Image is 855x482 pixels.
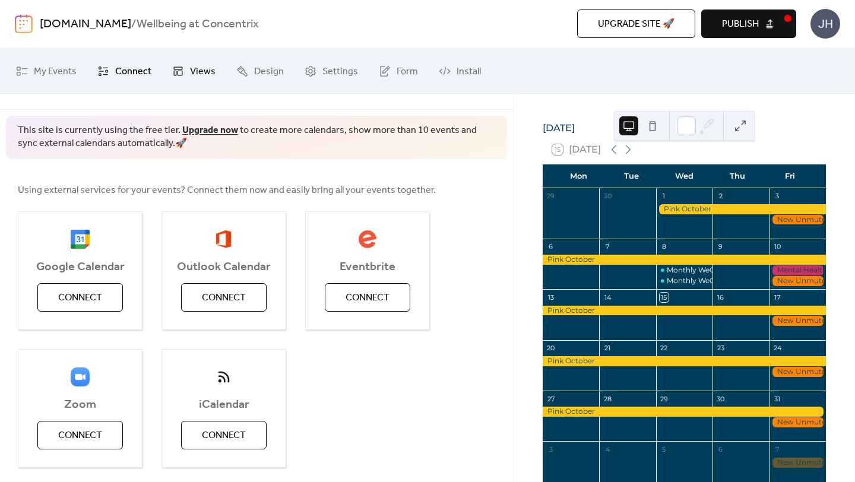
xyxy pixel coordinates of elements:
[660,445,669,454] div: 5
[18,398,142,412] span: Zoom
[603,242,612,251] div: 7
[667,276,806,286] div: Monthly WeCare Connect Option 2 of 2
[546,242,555,251] div: 6
[656,204,826,214] div: Pink October
[660,394,669,403] div: 29
[71,367,90,386] img: zoom
[18,183,436,198] span: Using external services for your events? Connect them now and easily bring all your events together.
[543,407,826,417] div: Pink October
[34,62,77,81] span: My Events
[430,53,490,90] a: Install
[603,394,612,403] div: 28
[773,344,782,353] div: 24
[716,293,725,302] div: 16
[769,417,826,427] div: New Unmute episode
[603,192,612,201] div: 30
[254,62,284,81] span: Design
[214,367,233,386] img: ical
[773,192,782,201] div: 3
[660,344,669,353] div: 22
[131,13,137,36] b: /
[810,9,840,39] div: JH
[773,445,782,454] div: 7
[137,13,259,36] b: Wellbeing at Concentrix
[40,13,131,36] a: [DOMAIN_NAME]
[543,306,826,316] div: Pink October
[88,53,160,90] a: Connect
[577,9,695,38] button: Upgrade site 🚀
[58,291,102,305] span: Connect
[769,367,826,377] div: New Unmute episode
[716,445,725,454] div: 6
[660,192,669,201] div: 1
[37,421,123,449] button: Connect
[543,356,826,366] div: Pink October
[370,53,427,90] a: Form
[552,164,605,188] div: Mon
[346,291,389,305] span: Connect
[667,265,805,275] div: Monthly WeCare Connect Option 1 of 2
[182,121,238,139] a: Upgrade now
[58,429,102,443] span: Connect
[769,215,826,225] div: New Unmute episode
[306,260,429,274] span: Eventbrite
[163,53,224,90] a: Views
[397,62,418,81] span: Form
[202,429,246,443] span: Connect
[660,293,669,302] div: 15
[296,53,367,90] a: Settings
[546,344,555,353] div: 20
[18,260,142,274] span: Google Calendar
[716,344,725,353] div: 23
[162,398,286,412] span: iCalendar
[656,276,712,286] div: Monthly WeCare Connect Option 2 of 2
[773,242,782,251] div: 10
[716,394,725,403] div: 30
[701,9,796,38] button: Publish
[716,242,725,251] div: 9
[656,265,712,275] div: Monthly WeCare Connect Option 1 of 2
[773,293,782,302] div: 17
[216,230,232,249] img: outlook
[18,124,495,151] span: This site is currently using the free tier. to create more calendars, show more than 10 events an...
[773,394,782,403] div: 31
[769,458,826,468] div: New Unmute episode
[7,53,85,90] a: My Events
[15,14,33,33] img: logo
[457,62,481,81] span: Install
[598,17,674,31] span: Upgrade site 🚀
[603,293,612,302] div: 14
[162,260,286,274] span: Outlook Calendar
[546,293,555,302] div: 13
[769,316,826,326] div: New Unmute episode
[605,164,658,188] div: Tue
[769,276,826,286] div: New Unmute episode
[181,283,267,312] button: Connect
[322,62,358,81] span: Settings
[190,62,216,81] span: Views
[227,53,293,90] a: Design
[181,421,267,449] button: Connect
[546,394,555,403] div: 27
[769,265,826,275] div: Mental Health Awareness Day
[71,230,90,249] img: google
[546,192,555,201] div: 29
[658,164,711,188] div: Wed
[543,255,826,265] div: Pink October
[325,283,410,312] button: Connect
[660,242,669,251] div: 8
[711,164,764,188] div: Thu
[543,121,826,135] div: [DATE]
[716,192,725,201] div: 2
[202,291,246,305] span: Connect
[358,230,377,249] img: eventbrite
[115,62,151,81] span: Connect
[546,445,555,454] div: 3
[37,283,123,312] button: Connect
[722,17,759,31] span: Publish
[764,164,816,188] div: Fri
[603,445,612,454] div: 4
[603,344,612,353] div: 21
